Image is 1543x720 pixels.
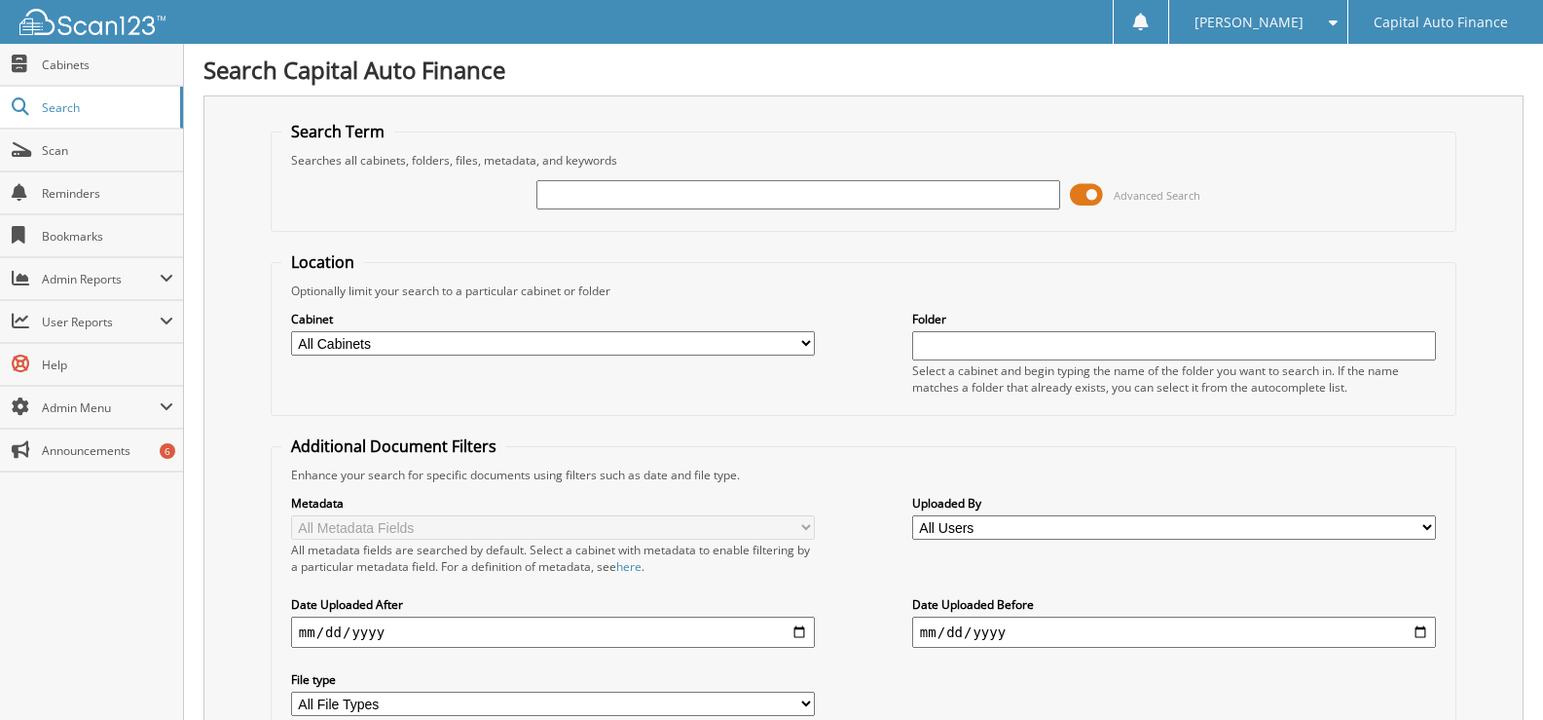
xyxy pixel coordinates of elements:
[42,142,173,159] span: Scan
[616,558,642,575] a: here
[42,442,173,459] span: Announcements
[1194,17,1304,28] span: [PERSON_NAME]
[42,357,173,373] span: Help
[281,283,1446,299] div: Optionally limit your search to a particular cabinet or folder
[42,399,160,416] span: Admin Menu
[281,121,394,142] legend: Search Term
[912,311,1436,327] label: Folder
[912,362,1436,396] div: Select a cabinet and begin typing the name of the folder you want to search in. If the name match...
[203,54,1524,86] h1: Search Capital Auto Finance
[291,671,815,688] label: File type
[291,311,815,327] label: Cabinet
[42,314,160,330] span: User Reports
[912,617,1436,648] input: end
[912,596,1436,613] label: Date Uploaded Before
[42,99,170,116] span: Search
[19,9,165,35] img: scan123-logo-white.svg
[291,596,815,613] label: Date Uploaded After
[281,152,1446,169] div: Searches all cabinets, folders, files, metadata, and keywords
[291,542,815,575] div: All metadata fields are searched by default. Select a cabinet with metadata to enable filtering b...
[281,467,1446,483] div: Enhance your search for specific documents using filters such as date and file type.
[291,495,815,512] label: Metadata
[42,228,173,245] span: Bookmarks
[281,436,506,457] legend: Additional Document Filters
[281,251,364,273] legend: Location
[291,617,815,648] input: start
[1114,188,1200,203] span: Advanced Search
[42,271,160,287] span: Admin Reports
[42,57,173,73] span: Cabinets
[912,495,1436,512] label: Uploaded By
[160,443,175,459] div: 6
[42,185,173,202] span: Reminders
[1374,17,1508,28] span: Capital Auto Finance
